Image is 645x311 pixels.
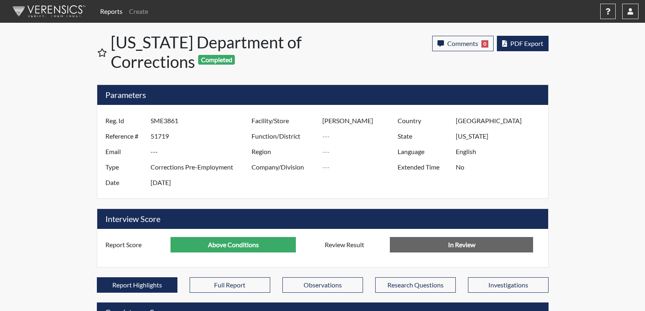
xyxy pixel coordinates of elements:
label: Region [245,144,323,159]
input: --- [322,159,400,175]
label: Facility/Store [245,113,323,128]
label: Reference # [99,128,151,144]
h5: Interview Score [97,209,548,229]
input: --- [456,128,546,144]
input: --- [151,128,254,144]
input: --- [322,144,400,159]
label: State [391,128,456,144]
button: Investigations [468,277,549,293]
button: Research Questions [375,277,456,293]
a: Reports [97,3,126,20]
button: Full Report [190,277,270,293]
label: Report Score [99,237,171,252]
label: Company/Division [245,159,323,175]
button: Report Highlights [97,277,177,293]
label: Email [99,144,151,159]
input: --- [456,113,546,128]
input: --- [151,175,254,190]
label: Type [99,159,151,175]
label: Country [391,113,456,128]
span: PDF Export [510,39,543,47]
input: --- [171,237,296,252]
span: Completed [198,55,235,65]
span: Comments [447,39,478,47]
label: Function/District [245,128,323,144]
label: Reg. Id [99,113,151,128]
span: 0 [481,40,488,48]
label: Language [391,144,456,159]
label: Date [99,175,151,190]
input: --- [322,113,400,128]
input: --- [151,144,254,159]
a: Create [126,3,151,20]
input: --- [456,144,546,159]
input: --- [151,159,254,175]
button: Observations [282,277,363,293]
label: Review Result [319,237,390,252]
h5: Parameters [97,85,548,105]
input: No Decision [390,237,533,252]
button: Comments0 [432,36,494,51]
input: --- [322,128,400,144]
button: PDF Export [497,36,549,51]
label: Extended Time [391,159,456,175]
input: --- [151,113,254,128]
input: --- [456,159,546,175]
h1: [US_STATE] Department of Corrections [111,33,324,72]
